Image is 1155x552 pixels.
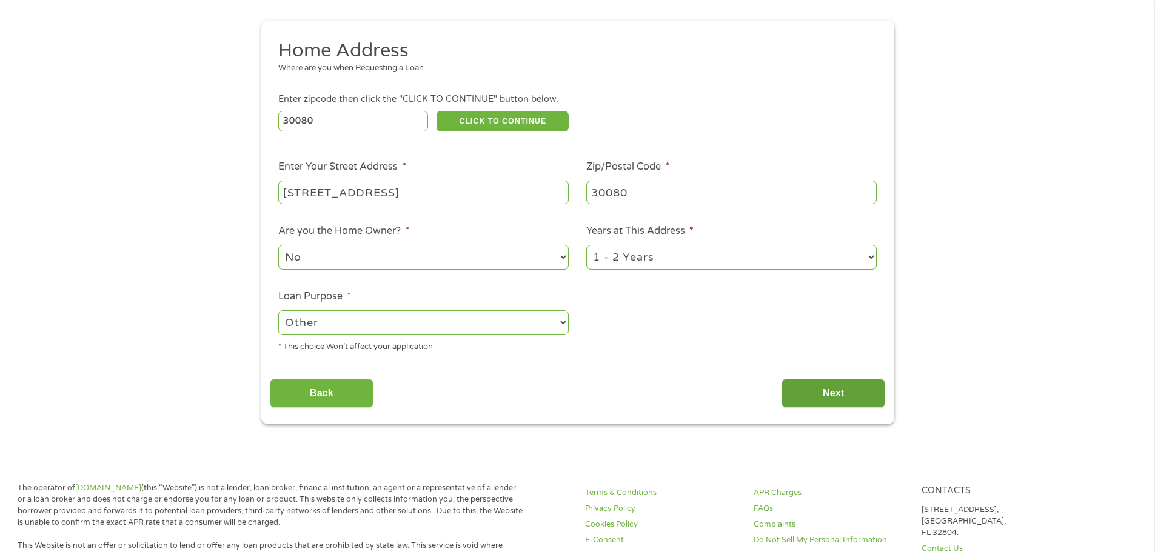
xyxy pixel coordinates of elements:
[922,504,1076,539] p: [STREET_ADDRESS], [GEOGRAPHIC_DATA], FL 32804.
[278,225,409,238] label: Are you the Home Owner?
[278,39,868,63] h2: Home Address
[754,503,908,514] a: FAQs
[586,225,694,238] label: Years at This Address
[754,487,908,499] a: APR Charges
[754,519,908,530] a: Complaints
[18,482,523,528] p: The operator of (this “Website”) is not a lender, loan broker, financial institution, an agent or...
[922,485,1076,497] h4: Contacts
[270,379,373,408] input: Back
[437,111,569,131] button: CLICK TO CONTINUE
[75,483,141,493] a: [DOMAIN_NAME]
[278,62,868,75] div: Where are you when Requesting a Loan.
[278,290,351,303] label: Loan Purpose
[278,181,569,204] input: 1 Main Street
[278,337,569,353] div: * This choice Won’t affect your application
[754,534,908,546] a: Do Not Sell My Personal Information
[585,503,739,514] a: Privacy Policy
[585,519,739,530] a: Cookies Policy
[585,534,739,546] a: E-Consent
[278,93,876,106] div: Enter zipcode then click the "CLICK TO CONTINUE" button below.
[278,111,428,131] input: Enter Zipcode (e.g 01510)
[585,487,739,499] a: Terms & Conditions
[278,161,406,173] label: Enter Your Street Address
[782,379,885,408] input: Next
[586,161,669,173] label: Zip/Postal Code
